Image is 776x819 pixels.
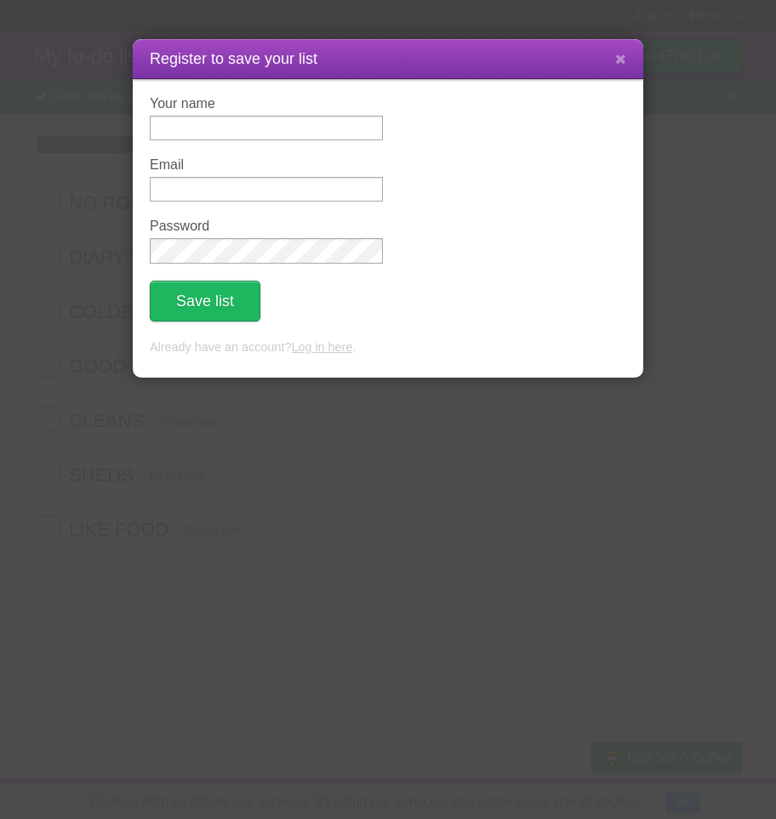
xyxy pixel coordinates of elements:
[150,96,383,111] label: Your name
[150,48,626,71] h1: Register to save your list
[150,219,383,234] label: Password
[150,338,626,357] p: Already have an account? .
[150,281,260,321] button: Save list
[291,340,352,354] a: Log in here
[150,157,383,173] label: Email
